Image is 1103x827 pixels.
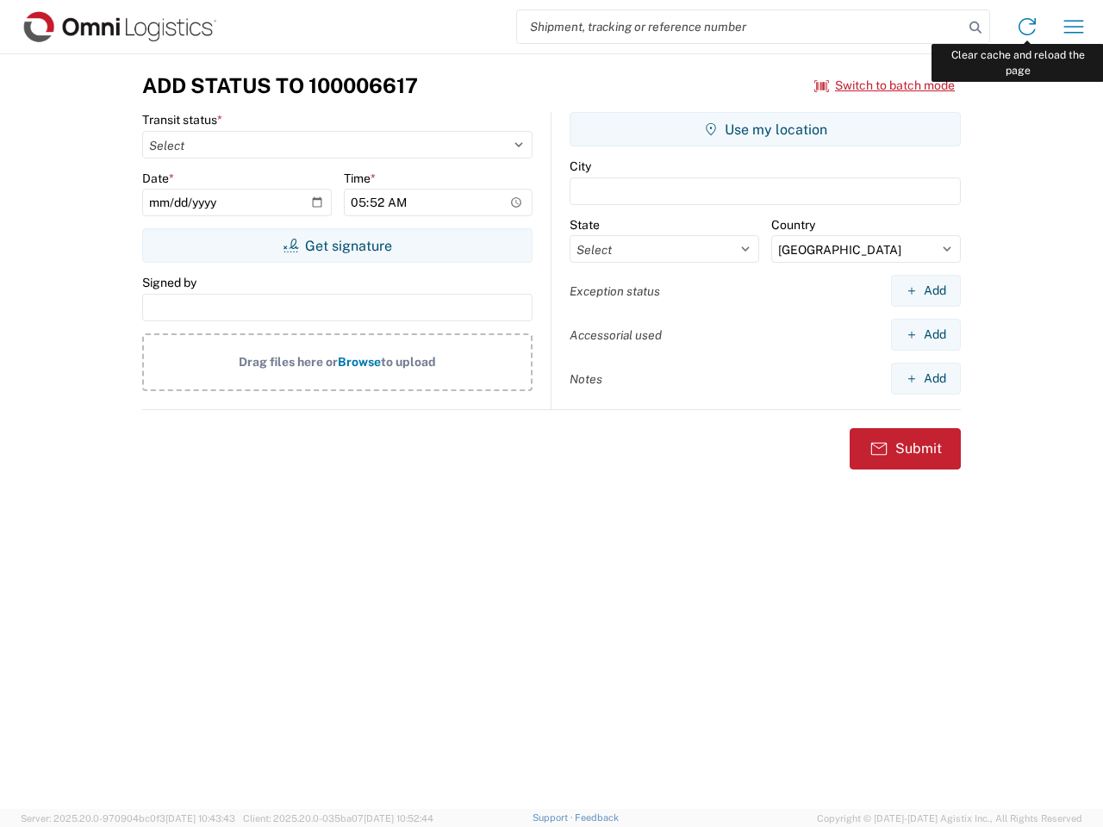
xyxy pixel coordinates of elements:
label: Notes [570,371,602,387]
h3: Add Status to 100006617 [142,73,418,98]
button: Add [891,363,961,395]
span: Browse [338,355,381,369]
span: Client: 2025.20.0-035ba07 [243,813,433,824]
button: Add [891,275,961,307]
a: Feedback [575,812,619,823]
span: Server: 2025.20.0-970904bc0f3 [21,813,235,824]
label: Exception status [570,283,660,299]
a: Support [533,812,576,823]
label: City [570,159,591,174]
span: [DATE] 10:43:43 [165,813,235,824]
label: State [570,217,600,233]
span: Drag files here or [239,355,338,369]
span: to upload [381,355,436,369]
button: Add [891,319,961,351]
button: Get signature [142,228,533,263]
button: Switch to batch mode [814,72,955,100]
span: Copyright © [DATE]-[DATE] Agistix Inc., All Rights Reserved [817,811,1082,826]
label: Signed by [142,275,196,290]
label: Country [771,217,815,233]
label: Accessorial used [570,327,662,343]
label: Time [344,171,376,186]
button: Use my location [570,112,961,146]
label: Transit status [142,112,222,127]
input: Shipment, tracking or reference number [517,10,963,43]
span: [DATE] 10:52:44 [364,813,433,824]
label: Date [142,171,174,186]
button: Submit [850,428,961,469]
